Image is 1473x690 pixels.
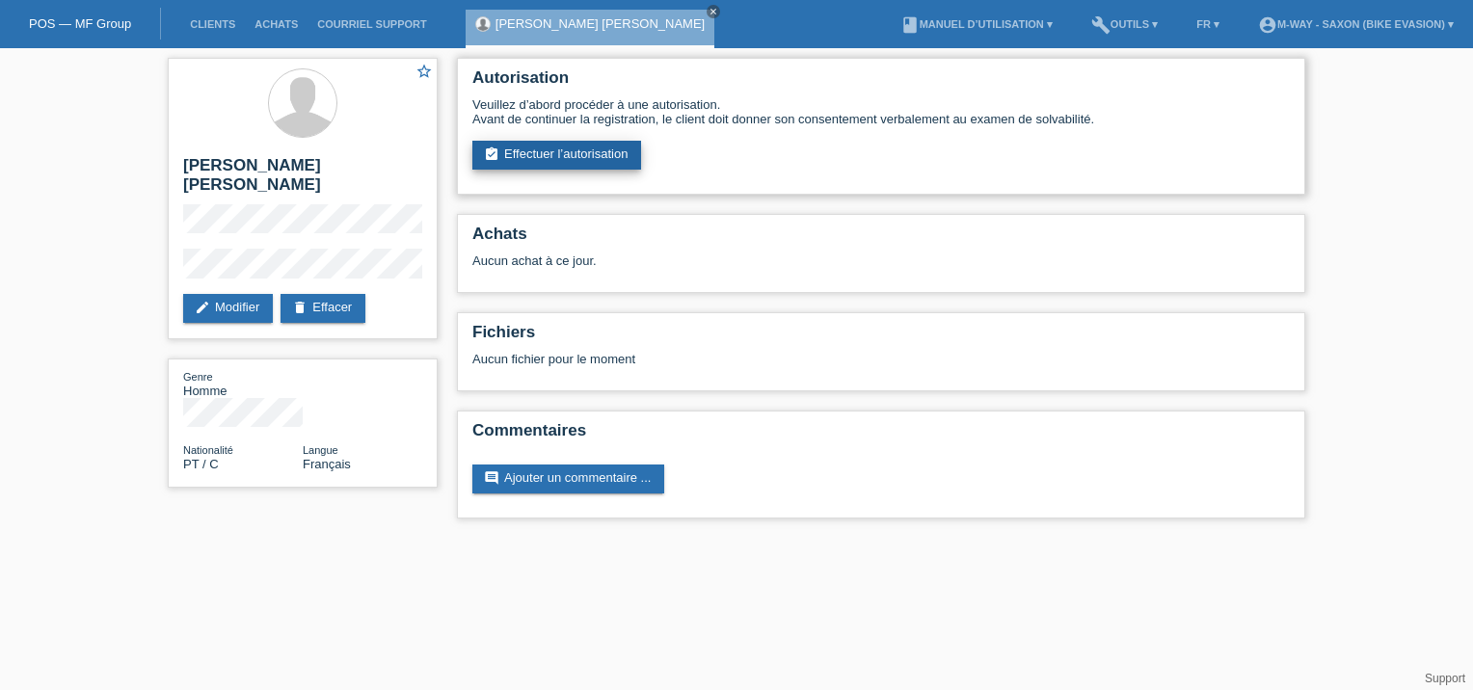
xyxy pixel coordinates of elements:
span: Nationalité [183,444,233,456]
a: close [707,5,720,18]
i: book [900,15,920,35]
div: Homme [183,369,303,398]
a: commentAjouter un commentaire ... [472,464,664,493]
a: deleteEffacer [281,294,365,323]
a: Courriel Support [308,18,436,30]
a: editModifier [183,294,273,323]
a: FR ▾ [1187,18,1229,30]
div: Aucun achat à ce jour. [472,253,1290,282]
i: assignment_turned_in [484,146,499,162]
i: build [1091,15,1111,35]
a: [PERSON_NAME] [PERSON_NAME] [495,16,705,31]
i: star_border [415,63,433,80]
i: account_circle [1258,15,1277,35]
i: delete [292,300,308,315]
h2: Autorisation [472,68,1290,97]
a: star_border [415,63,433,83]
span: Langue [303,444,338,456]
i: edit [195,300,210,315]
span: Portugal / C / 01.12.2007 [183,457,219,471]
h2: [PERSON_NAME] [PERSON_NAME] [183,156,422,204]
h2: Commentaires [472,421,1290,450]
a: account_circlem-way - Saxon (Bike Evasion) ▾ [1248,18,1463,30]
a: Clients [180,18,245,30]
div: Veuillez d’abord procéder à une autorisation. Avant de continuer la registration, le client doit ... [472,97,1290,126]
span: Genre [183,371,213,383]
i: comment [484,470,499,486]
h2: Fichiers [472,323,1290,352]
a: POS — MF Group [29,16,131,31]
a: Achats [245,18,308,30]
a: buildOutils ▾ [1082,18,1167,30]
span: Français [303,457,351,471]
a: assignment_turned_inEffectuer l’autorisation [472,141,641,170]
a: bookManuel d’utilisation ▾ [891,18,1062,30]
div: Aucun fichier pour le moment [472,352,1061,366]
i: close [709,7,718,16]
a: Support [1425,672,1465,685]
h2: Achats [472,225,1290,253]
